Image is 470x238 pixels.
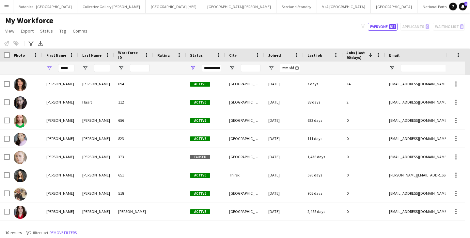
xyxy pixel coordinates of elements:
[347,50,366,60] span: Jobs (last 90 days)
[389,24,396,29] span: 811
[78,111,114,129] div: [PERSON_NAME]
[264,166,304,184] div: [DATE]
[82,65,88,71] button: Open Filter Menu
[304,130,343,147] div: 111 days
[368,23,398,31] button: Everyone811
[343,184,385,202] div: 0
[317,0,371,13] button: V+A [GEOGRAPHIC_DATA]
[304,93,343,111] div: 88 days
[225,93,264,111] div: [GEOGRAPHIC_DATA]
[225,75,264,93] div: [GEOGRAPHIC_DATA]
[42,130,78,147] div: [PERSON_NAME]
[3,27,17,35] a: View
[38,27,55,35] a: Status
[48,229,78,236] button: Remove filters
[114,148,153,166] div: 373
[78,166,114,184] div: [PERSON_NAME]
[46,65,52,71] button: Open Filter Menu
[371,0,417,13] button: [GEOGRAPHIC_DATA]
[42,166,78,184] div: [PERSON_NAME]
[14,115,27,128] img: Olivia Beard
[343,166,385,184] div: 0
[190,191,210,196] span: Active
[307,53,322,58] span: Last job
[264,75,304,93] div: [DATE]
[78,184,114,202] div: [PERSON_NAME]
[114,184,153,202] div: 518
[190,136,210,141] span: Active
[343,75,385,93] div: 14
[42,111,78,129] div: [PERSON_NAME]
[343,130,385,147] div: 0
[78,93,114,111] div: Haart
[157,53,170,58] span: Rating
[229,65,235,71] button: Open Filter Menu
[343,111,385,129] div: 0
[264,148,304,166] div: [DATE]
[264,130,304,147] div: [DATE]
[118,50,142,60] span: Workforce ID
[37,39,44,47] app-action-btn: Export XLSX
[202,0,276,13] button: [GEOGRAPHIC_DATA][PERSON_NAME]
[264,93,304,111] div: [DATE]
[130,64,149,72] input: Workforce ID Filter Input
[42,75,78,93] div: [PERSON_NAME]
[42,93,78,111] div: [PERSON_NAME]
[190,100,210,105] span: Active
[343,148,385,166] div: 0
[114,93,153,111] div: 112
[225,148,264,166] div: [GEOGRAPHIC_DATA]
[304,184,343,202] div: 905 days
[78,203,114,220] div: [PERSON_NAME]
[146,0,202,13] button: [GEOGRAPHIC_DATA] (HES)
[304,111,343,129] div: 622 days
[118,65,124,71] button: Open Filter Menu
[42,203,78,220] div: [PERSON_NAME]
[459,3,467,10] a: 1
[225,166,264,184] div: Thirsk
[77,0,146,13] button: Collective Gallery [PERSON_NAME]
[18,27,36,35] a: Export
[114,130,153,147] div: 823
[190,82,210,87] span: Active
[241,64,260,72] input: City Filter Input
[114,166,153,184] div: 651
[304,166,343,184] div: 596 days
[27,39,35,47] app-action-btn: Advanced filters
[5,28,14,34] span: View
[5,16,53,25] span: My Workforce
[59,28,66,34] span: Tag
[229,53,237,58] span: City
[268,65,274,71] button: Open Filter Menu
[389,53,399,58] span: Email
[190,53,203,58] span: Status
[190,155,210,160] span: Paused
[114,75,153,93] div: 894
[14,53,25,58] span: Photo
[276,0,317,13] button: Scotland Standby
[389,65,395,71] button: Open Filter Menu
[73,28,87,34] span: Comms
[14,206,27,219] img: Olivia Spencer
[78,75,114,93] div: [PERSON_NAME]
[264,184,304,202] div: [DATE]
[82,53,102,58] span: Last Name
[42,184,78,202] div: [PERSON_NAME]
[264,203,304,220] div: [DATE]
[190,173,210,178] span: Active
[225,111,264,129] div: [GEOGRAPHIC_DATA]
[57,27,69,35] a: Tag
[40,28,53,34] span: Status
[343,93,385,111] div: 2
[114,111,153,129] div: 656
[78,130,114,147] div: [PERSON_NAME]
[42,148,78,166] div: [PERSON_NAME]
[78,148,114,166] div: [PERSON_NAME]
[304,75,343,93] div: 7 days
[225,130,264,147] div: [GEOGRAPHIC_DATA]
[190,118,210,123] span: Active
[225,184,264,202] div: [GEOGRAPHIC_DATA]
[30,230,48,235] span: 2 filters set
[70,27,90,35] a: Comms
[264,111,304,129] div: [DATE]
